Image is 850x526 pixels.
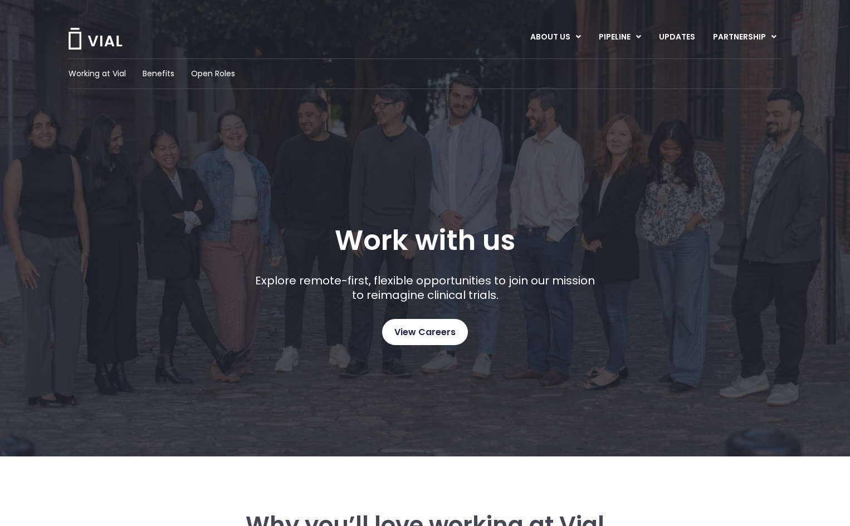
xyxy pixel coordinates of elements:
[704,28,785,47] a: PARTNERSHIPMenu Toggle
[251,273,599,302] p: Explore remote-first, flexible opportunities to join our mission to reimagine clinical trials.
[335,224,515,257] h1: Work with us
[521,28,589,47] a: ABOUT USMenu Toggle
[590,28,649,47] a: PIPELINEMenu Toggle
[143,68,174,80] a: Benefits
[394,325,456,340] span: View Careers
[650,28,704,47] a: UPDATES
[191,68,235,80] a: Open Roles
[69,68,126,80] a: Working at Vial
[67,28,123,50] img: Vial Logo
[382,319,468,345] a: View Careers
